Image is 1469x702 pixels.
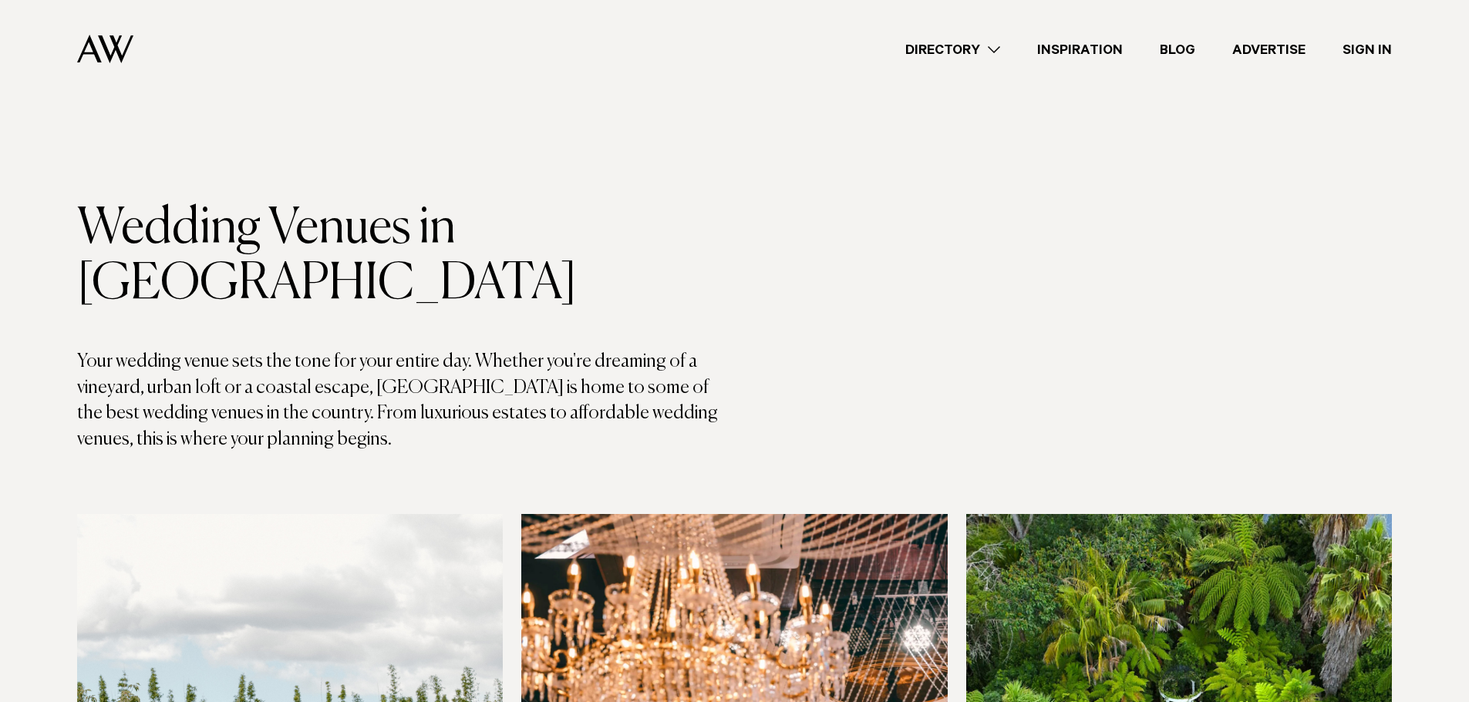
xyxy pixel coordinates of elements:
[77,201,735,312] h1: Wedding Venues in [GEOGRAPHIC_DATA]
[77,349,735,452] p: Your wedding venue sets the tone for your entire day. Whether you're dreaming of a vineyard, urba...
[1019,39,1141,60] a: Inspiration
[77,35,133,63] img: Auckland Weddings Logo
[887,39,1019,60] a: Directory
[1324,39,1410,60] a: Sign In
[1214,39,1324,60] a: Advertise
[1141,39,1214,60] a: Blog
